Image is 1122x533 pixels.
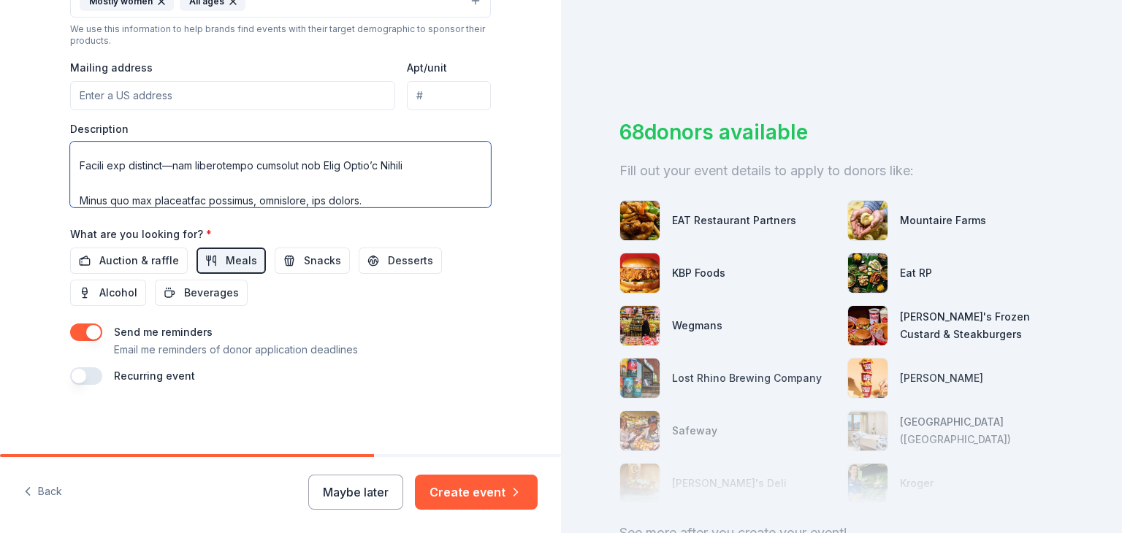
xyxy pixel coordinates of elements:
div: We use this information to help brands find events with their target demographic to sponsor their... [70,23,491,47]
div: 68 donors available [619,117,1064,147]
label: Mailing address [70,61,153,75]
button: Maybe later [308,475,403,510]
button: Beverages [155,280,248,306]
label: What are you looking for? [70,227,212,242]
div: EAT Restaurant Partners [672,212,796,229]
div: Fill out your event details to apply to donors like: [619,159,1064,183]
span: Snacks [304,252,341,269]
span: Desserts [388,252,433,269]
div: [PERSON_NAME]'s Frozen Custard & Steakburgers [900,308,1064,343]
button: Alcohol [70,280,146,306]
input: Enter a US address [70,81,395,110]
input: # [407,81,491,110]
label: Recurring event [114,369,195,382]
button: Back [23,477,62,507]
button: Auction & raffle [70,248,188,274]
button: Create event [415,475,538,510]
div: Eat RP [900,264,932,282]
textarea: 🌟 Loremip dol 4765 33si AMETC-ADI Elitseddoe Temporinc’u Labor & Etdoloremag Aliquaenim! 🌟 Ad min... [70,142,491,207]
button: Meals [196,248,266,274]
button: Snacks [275,248,350,274]
img: photo for Wegmans [620,306,660,345]
p: Email me reminders of donor application deadlines [114,341,358,358]
img: photo for Mountaire Farms [848,201,888,240]
span: Meals [226,252,257,269]
div: KBP Foods [672,264,725,282]
button: Desserts [359,248,442,274]
label: Description [70,122,129,137]
span: Auction & raffle [99,252,179,269]
label: Apt/unit [407,61,447,75]
span: Beverages [184,284,239,302]
label: Send me reminders [114,326,213,338]
div: Wegmans [672,317,722,334]
span: Alcohol [99,284,137,302]
div: Mountaire Farms [900,212,986,229]
img: photo for Eat RP [848,253,888,293]
img: photo for KBP Foods [620,253,660,293]
img: photo for EAT Restaurant Partners [620,201,660,240]
img: photo for Freddy's Frozen Custard & Steakburgers [848,306,888,345]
